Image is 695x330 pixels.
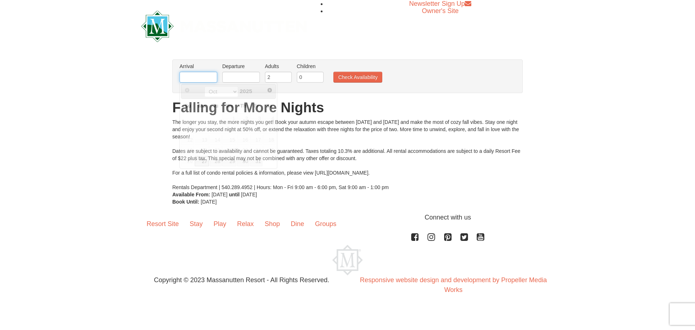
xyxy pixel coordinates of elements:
[209,145,222,156] td: unAvailable
[263,134,276,145] td: unAvailable
[241,192,257,197] span: [DATE]
[422,7,459,14] a: Owner's Site
[141,17,307,34] a: Massanutten Resort
[263,124,275,134] span: 11
[229,192,240,197] strong: until
[194,124,209,135] td: unAvailable
[195,146,208,156] span: 20
[263,146,275,156] span: 25
[266,103,272,109] span: Saturday
[208,213,232,235] a: Play
[181,124,194,134] span: 5
[222,145,237,156] td: unAvailable
[182,85,192,95] a: Prev
[250,156,263,167] td: available
[226,103,233,109] span: Wednesday
[209,156,222,167] td: available
[185,103,191,109] span: Sunday
[240,103,247,109] span: Thursday
[232,213,259,235] a: Relax
[195,124,208,134] span: 6
[237,134,250,145] td: unAvailable
[237,135,249,145] span: 16
[263,145,276,156] td: unAvailable
[263,113,275,124] span: 4
[297,63,324,70] label: Children
[237,124,249,134] span: 9
[222,135,236,145] span: 15
[212,103,218,109] span: Tuesday
[259,213,285,235] a: Shop
[222,146,236,156] span: 22
[184,213,208,235] a: Stay
[250,156,262,166] a: 31
[194,134,209,145] td: unAvailable
[141,11,307,42] img: Massanutten Resort Logo
[222,156,237,167] td: available
[250,145,263,156] td: unAvailable
[265,63,292,70] label: Adults
[194,156,209,167] td: available
[309,213,342,235] a: Groups
[250,113,262,124] span: 3
[222,124,237,135] td: unAvailable
[180,63,217,70] label: Arrival
[211,192,227,197] span: [DATE]
[222,124,236,134] span: 8
[237,156,250,167] td: available
[209,124,222,135] td: unAvailable
[195,135,208,145] span: 13
[237,156,249,166] a: 30
[172,100,523,115] h1: Falling for More Nights
[172,199,199,205] strong: Book Until:
[222,134,237,145] td: unAvailable
[237,145,250,156] td: unAvailable
[263,135,275,145] span: 18
[184,87,190,93] span: Prev
[195,156,208,166] a: 27
[222,156,236,166] a: 29
[181,156,194,166] span: 26
[250,135,262,145] span: 17
[333,72,382,83] button: Check Availability
[181,156,194,167] td: unAvailable
[254,103,259,109] span: Friday
[250,113,263,124] td: unAvailable
[237,113,249,124] span: 2
[237,113,250,124] td: unAvailable
[210,124,222,134] span: 7
[237,124,250,135] td: unAvailable
[136,275,347,285] p: Copyright © 2023 Massanutten Resort - All Rights Reserved.
[209,134,222,145] td: unAvailable
[250,124,263,135] td: unAvailable
[263,124,276,135] td: unAvailable
[222,113,237,124] td: unAvailable
[201,199,217,205] span: [DATE]
[172,192,210,197] strong: Available From:
[141,213,184,235] a: Resort Site
[210,135,222,145] span: 14
[194,145,209,156] td: unAvailable
[240,88,252,94] span: 2025
[181,135,194,145] span: 12
[237,146,249,156] span: 23
[181,134,194,145] td: unAvailable
[263,113,276,124] td: unAvailable
[172,118,523,191] div: The longer you stay, the more nights you get! Book your autumn escape between [DATE] and [DATE] a...
[267,87,273,93] span: Next
[198,103,205,109] span: Monday
[222,63,260,70] label: Departure
[181,146,194,156] span: 19
[222,113,236,124] span: 1
[141,213,554,222] p: Connect with us
[332,245,363,275] img: Massanutten Resort Logo
[250,124,262,134] span: 10
[181,124,194,135] td: unAvailable
[210,156,222,166] a: 28
[250,146,262,156] span: 24
[360,276,547,293] a: Responsive website design and development by Propeller Media Works
[265,85,275,95] a: Next
[210,146,222,156] span: 21
[285,213,309,235] a: Dine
